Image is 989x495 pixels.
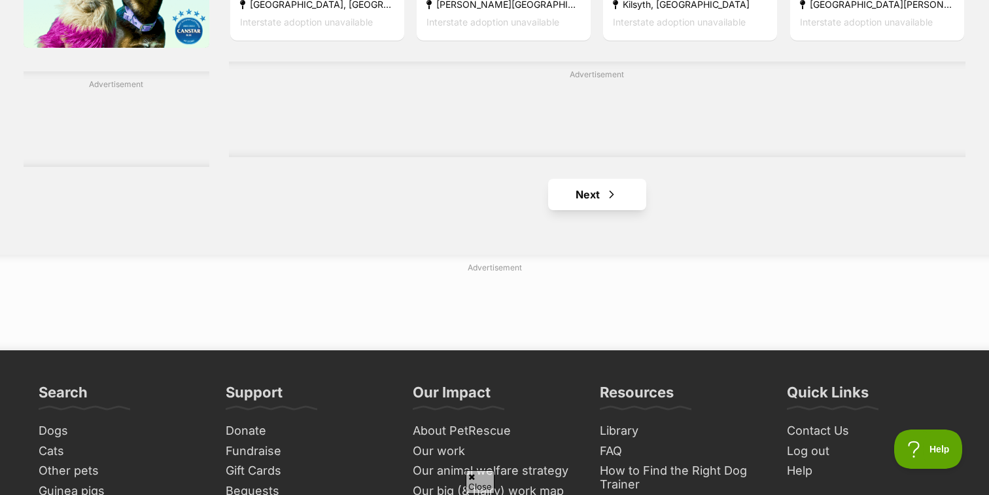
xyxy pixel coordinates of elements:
[426,16,559,27] span: Interstate adoption unavailable
[229,179,965,210] nav: Pagination
[595,461,769,494] a: How to Find the Right Dog Trainer
[600,383,674,409] h3: Resources
[782,441,956,462] a: Log out
[240,16,373,27] span: Interstate adoption unavailable
[408,441,581,462] a: Our work
[408,421,581,441] a: About PetRescue
[226,383,283,409] h3: Support
[613,16,746,27] span: Interstate adoption unavailable
[595,441,769,462] a: FAQ
[800,16,933,27] span: Interstate adoption unavailable
[33,441,207,462] a: Cats
[894,430,963,469] iframe: Help Scout Beacon - Open
[408,461,581,481] a: Our animal welfare strategy
[466,470,494,493] span: Close
[782,461,956,481] a: Help
[220,441,394,462] a: Fundraise
[33,461,207,481] a: Other pets
[39,383,88,409] h3: Search
[782,421,956,441] a: Contact Us
[220,461,394,481] a: Gift Cards
[548,179,646,210] a: Next page
[33,421,207,441] a: Dogs
[413,383,491,409] h3: Our Impact
[229,62,965,157] div: Advertisement
[787,383,869,409] h3: Quick Links
[595,421,769,441] a: Library
[220,421,394,441] a: Donate
[24,71,209,167] div: Advertisement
